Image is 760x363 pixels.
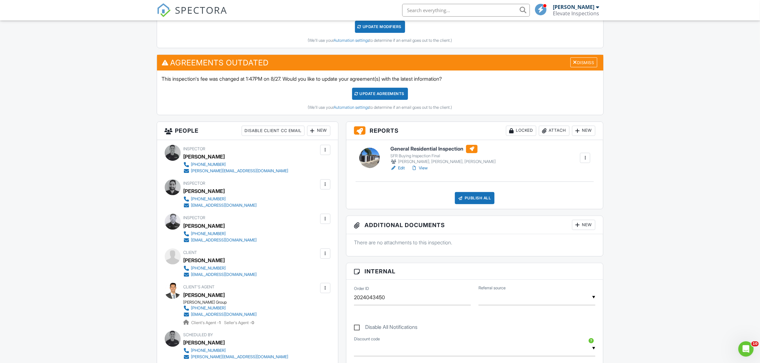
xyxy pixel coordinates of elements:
div: [EMAIL_ADDRESS][DOMAIN_NAME] [191,272,257,277]
div: (We'll use your to determine if an email goes out to the client.) [162,105,598,110]
div: [PHONE_NUMBER] [191,266,226,271]
div: [PERSON_NAME] Group [184,300,262,305]
div: Elevate Inspections [553,10,599,17]
div: [EMAIL_ADDRESS][DOMAIN_NAME] [191,203,257,208]
div: [PHONE_NUMBER] [191,348,226,353]
div: [EMAIL_ADDRESS][DOMAIN_NAME] [191,238,257,243]
div: [PHONE_NUMBER] [191,231,226,236]
a: [PHONE_NUMBER] [184,196,257,202]
a: SPECTORA [157,9,228,22]
div: Dismiss [570,57,597,67]
a: [EMAIL_ADDRESS][DOMAIN_NAME] [184,237,257,243]
a: [PERSON_NAME] [184,290,225,300]
a: Automation settings [334,105,370,110]
strong: 0 [252,320,254,325]
h6: General Residential Inspection [390,145,496,153]
div: Update Agreements [352,88,408,100]
a: [EMAIL_ADDRESS][DOMAIN_NAME] [184,202,257,209]
span: Inspector [184,181,206,186]
h3: Additional Documents [346,216,603,234]
div: [PERSON_NAME] [184,338,225,347]
span: 10 [751,341,759,346]
label: Order ID [354,285,369,291]
a: General Residential Inspection SFR Buying Inspection Final [PERSON_NAME], [PERSON_NAME], [PERSON_... [390,145,496,165]
div: [PHONE_NUMBER] [191,306,226,311]
span: Inspector [184,215,206,220]
h3: Internal [346,263,603,280]
h3: Reports [346,122,603,140]
a: [PHONE_NUMBER] [184,347,289,354]
strong: 1 [219,320,221,325]
div: This inspection's fee was changed at 1:47PM on 8/27. Would you like to update your agreement(s) w... [157,70,603,115]
p: There are no attachments to this inspection. [354,239,596,246]
span: Client's Agent - [192,320,222,325]
div: [PERSON_NAME] [184,152,225,161]
input: Search everything... [402,4,530,17]
div: Locked [506,126,536,136]
div: Disable Client CC Email [242,126,305,136]
div: [EMAIL_ADDRESS][DOMAIN_NAME] [191,312,257,317]
div: [PERSON_NAME] [184,256,225,265]
div: [PERSON_NAME][EMAIL_ADDRESS][DOMAIN_NAME] [191,354,289,359]
span: Inspector [184,146,206,151]
div: [PERSON_NAME], [PERSON_NAME], [PERSON_NAME] [390,159,496,165]
label: Disable All Notifications [354,324,418,332]
span: SPECTORA [175,3,228,17]
div: This inspection's property details were changed at 4:17PM on 8/23. Would you like to recalculate ... [157,4,603,48]
a: [PHONE_NUMBER] [184,265,257,271]
a: [EMAIL_ADDRESS][DOMAIN_NAME] [184,271,257,278]
div: [PERSON_NAME] [184,221,225,231]
span: Seller's Agent - [224,320,254,325]
h3: Agreements Outdated [157,55,603,70]
a: [PHONE_NUMBER] [184,305,257,311]
a: Automation settings [334,38,370,43]
label: Discount code [354,336,380,342]
div: (We'll use your to determine if an email goes out to the client.) [162,38,598,43]
div: [PHONE_NUMBER] [191,196,226,202]
div: [PHONE_NUMBER] [191,162,226,167]
a: View [411,165,428,171]
a: [PHONE_NUMBER] [184,231,257,237]
a: [PHONE_NUMBER] [184,161,289,168]
div: SFR Buying Inspection Final [390,153,496,159]
a: [EMAIL_ADDRESS][DOMAIN_NAME] [184,311,257,318]
a: [PERSON_NAME][EMAIL_ADDRESS][DOMAIN_NAME] [184,168,289,174]
div: [PERSON_NAME] [184,186,225,196]
div: New [572,220,595,230]
div: New [307,126,330,136]
iframe: Intercom live chat [738,341,754,357]
a: [PERSON_NAME][EMAIL_ADDRESS][DOMAIN_NAME] [184,354,289,360]
a: Edit [390,165,405,171]
img: The Best Home Inspection Software - Spectora [157,3,171,17]
span: Client's Agent [184,285,215,289]
div: [PERSON_NAME][EMAIL_ADDRESS][DOMAIN_NAME] [191,168,289,174]
div: New [572,126,595,136]
label: Referral source [478,285,506,291]
div: [PERSON_NAME] [553,4,595,10]
div: Attach [539,126,569,136]
span: Scheduled By [184,332,213,337]
span: Client [184,250,197,255]
h3: People [157,122,338,140]
div: Publish All [455,192,495,204]
div: UPDATE Modifiers [355,21,405,33]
